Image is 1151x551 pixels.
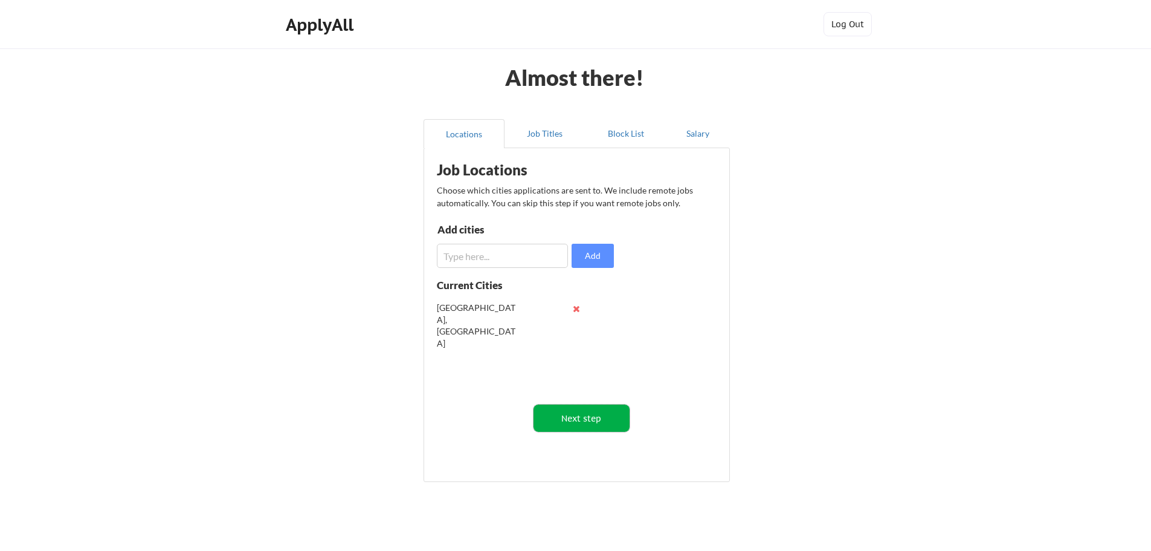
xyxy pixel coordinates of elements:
input: Type here... [437,244,568,268]
div: [GEOGRAPHIC_DATA], [GEOGRAPHIC_DATA] [437,302,516,349]
button: Job Titles [505,119,585,148]
button: Next step [534,405,630,432]
button: Add [572,244,614,268]
div: Current Cities [437,280,529,290]
div: Choose which cities applications are sent to. We include remote jobs automatically. You can skip ... [437,184,715,209]
div: ApplyAll [286,15,357,35]
button: Log Out [824,12,872,36]
div: Almost there! [491,67,659,88]
div: Job Locations [437,163,589,177]
button: Salary [666,119,730,148]
button: Block List [585,119,666,148]
button: Locations [424,119,505,148]
div: Add cities [437,224,563,235]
